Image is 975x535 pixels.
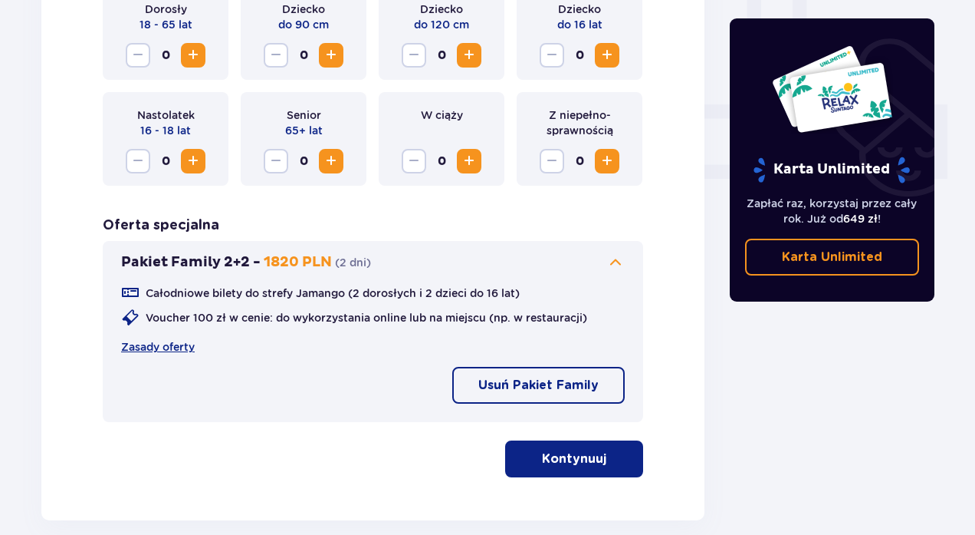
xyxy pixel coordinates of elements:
button: Zwiększ [457,149,481,173]
button: Zmniejsz [402,43,426,68]
button: Zwiększ [595,149,619,173]
span: 0 [567,43,592,68]
a: Zasady oferty [121,339,195,355]
p: W ciąży [421,107,463,123]
p: Voucher 100 zł w cenie: do wykorzystania online lub na miejscu (np. w restauracji) [146,310,587,325]
button: Zwiększ [595,43,619,68]
button: Zmniejsz [126,149,150,173]
button: Pakiet Family 2+2 -1820 PLN(2 dni) [121,253,625,272]
p: Kontynuuj [542,451,606,467]
p: Pakiet Family 2+2 - [121,253,261,272]
h3: Oferta specjalna [103,216,219,235]
p: do 16 lat [557,17,602,32]
p: Dorosły [145,2,187,17]
p: Karta Unlimited [752,157,911,183]
span: 0 [567,149,592,173]
button: Zwiększ [181,149,205,173]
span: 0 [429,43,454,68]
button: Zwiększ [181,43,205,68]
span: 0 [291,43,316,68]
p: Zapłać raz, korzystaj przez cały rok. Już od ! [745,196,920,226]
a: Karta Unlimited [745,239,920,276]
img: Dwie karty całoroczne do Suntago z napisem 'UNLIMITED RELAX', na białym tle z tropikalnymi liśćmi... [771,45,893,134]
span: 0 [291,149,316,173]
button: Zwiększ [319,149,343,173]
button: Zmniejsz [264,43,288,68]
p: 18 - 65 lat [140,17,192,32]
p: Całodniowe bilety do strefy Jamango (2 dorosłych i 2 dzieci do 16 lat) [146,286,520,301]
p: do 120 cm [414,17,469,32]
p: Z niepełno­sprawnością [529,107,630,138]
button: Zmniejsz [540,43,564,68]
p: Senior [287,107,321,123]
button: Zmniejsz [402,149,426,173]
button: Zwiększ [319,43,343,68]
p: Dziecko [420,2,463,17]
span: 649 zł [843,213,878,225]
button: Zmniejsz [540,149,564,173]
span: 0 [153,149,178,173]
button: Zmniejsz [126,43,150,68]
span: 0 [429,149,454,173]
p: Dziecko [558,2,601,17]
p: Dziecko [282,2,325,17]
p: Usuń Pakiet Family [478,377,599,394]
p: Karta Unlimited [782,249,882,266]
span: 0 [153,43,178,68]
p: do 90 cm [278,17,329,32]
button: Kontynuuj [505,441,643,477]
button: Zmniejsz [264,149,288,173]
p: ( 2 dni ) [335,255,371,270]
p: 65+ lat [285,123,323,138]
p: Nastolatek [137,107,195,123]
p: 16 - 18 lat [140,123,191,138]
button: Zwiększ [457,43,481,68]
p: 1820 PLN [264,253,332,272]
button: Usuń Pakiet Family [452,367,625,404]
